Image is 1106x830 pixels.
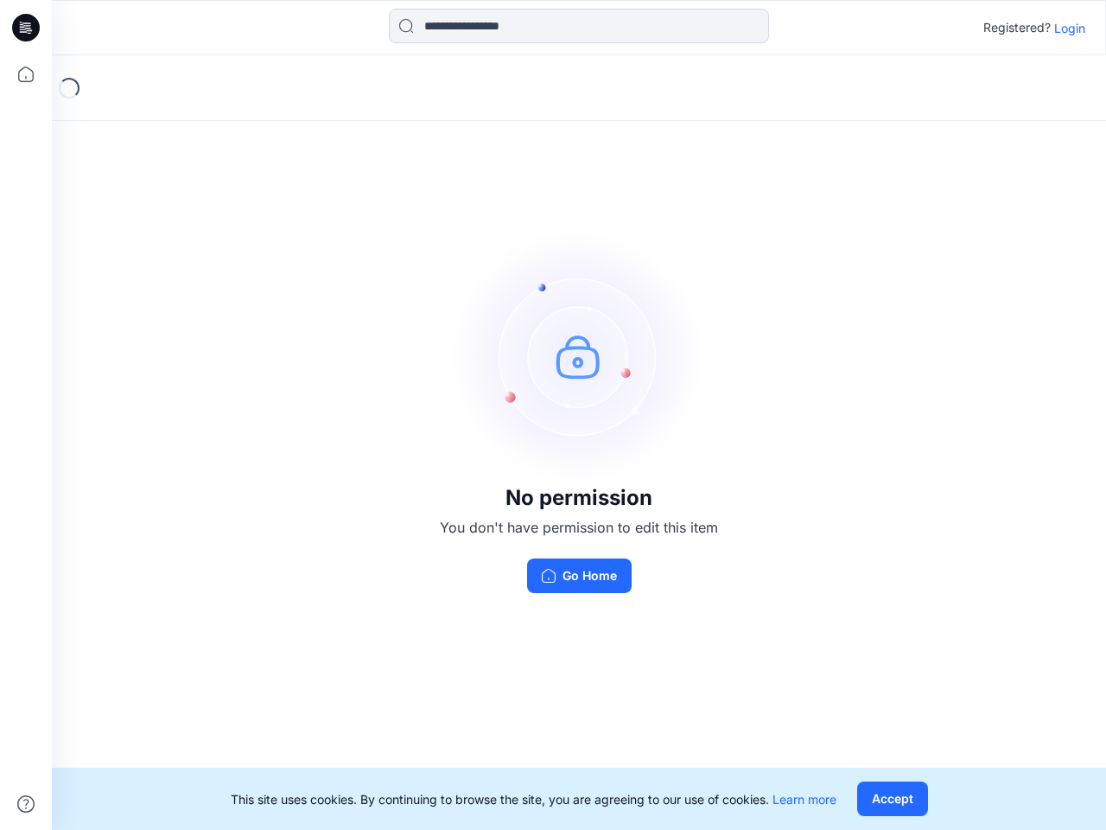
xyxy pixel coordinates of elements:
[440,486,718,510] h3: No permission
[857,782,928,816] button: Accept
[440,517,718,538] p: You don't have permission to edit this item
[1054,19,1085,37] p: Login
[231,790,836,808] p: This site uses cookies. By continuing to browse the site, you are agreeing to our use of cookies.
[983,17,1051,38] p: Registered?
[527,559,632,593] button: Go Home
[772,792,836,807] a: Learn more
[449,227,709,486] img: no-perm.svg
